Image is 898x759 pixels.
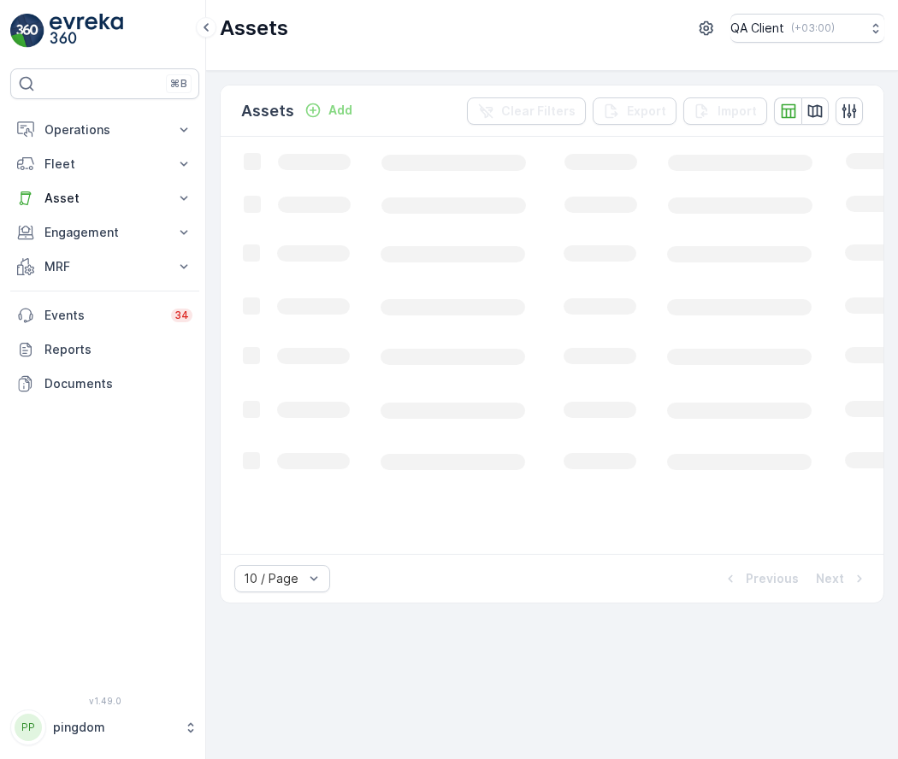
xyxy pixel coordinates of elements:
[593,97,676,125] button: Export
[44,375,192,392] p: Documents
[44,190,165,207] p: Asset
[10,113,199,147] button: Operations
[298,100,359,121] button: Add
[328,102,352,119] p: Add
[10,367,199,401] a: Documents
[10,332,199,367] a: Reports
[720,568,801,589] button: Previous
[816,570,844,587] p: Next
[174,309,189,322] p: 34
[730,14,884,43] button: QA Client(+03:00)
[220,15,288,42] p: Assets
[10,147,199,181] button: Fleet
[44,224,165,241] p: Engagement
[44,341,192,358] p: Reports
[467,97,586,125] button: Clear Filters
[15,714,42,741] div: PP
[241,99,294,123] p: Assets
[627,103,666,120] p: Export
[683,97,767,125] button: Import
[10,298,199,332] a: Events34
[44,258,165,275] p: MRF
[44,156,165,173] p: Fleet
[10,215,199,250] button: Engagement
[53,719,175,736] p: pingdom
[10,696,199,706] span: v 1.49.0
[10,709,199,745] button: PPpingdom
[746,570,799,587] p: Previous
[814,568,870,589] button: Next
[730,20,784,37] p: QA Client
[10,181,199,215] button: Asset
[10,14,44,48] img: logo
[170,77,187,91] p: ⌘B
[791,21,835,35] p: ( +03:00 )
[44,121,165,138] p: Operations
[44,307,161,324] p: Events
[50,14,123,48] img: logo_light-DOdMpM7g.png
[718,103,757,120] p: Import
[501,103,576,120] p: Clear Filters
[10,250,199,284] button: MRF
